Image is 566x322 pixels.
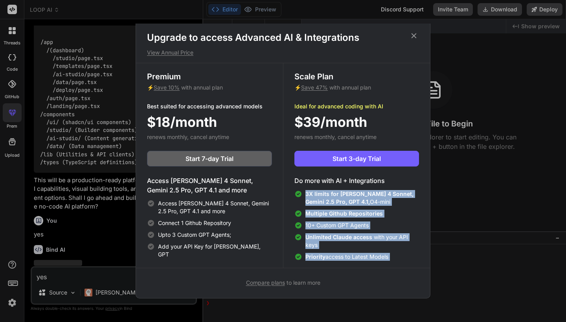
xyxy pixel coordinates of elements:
[294,102,419,110] p: Ideal for advanced coding with AI
[158,199,272,215] span: Access [PERSON_NAME] 4 Sonnet, Gemini 2.5 Pro, GPT 4.1 and more
[147,84,272,91] p: ⚡ with annual plan
[147,31,419,44] h1: Upgrade to access Advanced AI & Integrations
[147,176,272,195] h4: Access [PERSON_NAME] 4 Sonnet, Gemini 2.5 Pro, GPT 4.1 and more
[305,234,374,240] span: Unlimited Claude access
[305,253,325,260] span: Priority
[294,176,419,185] h4: Do more with AI + Integrations
[305,190,413,205] span: 3X limits for [PERSON_NAME] 4 Sonnet, Gemini 2.5 Pro, GPT 4.1,
[147,49,419,57] p: View Annual Price
[294,84,419,91] p: ⚡ with annual plan
[147,112,217,132] span: $18/month
[154,84,180,91] span: Save 10%
[158,219,231,227] span: Connect 1 Github Repository
[294,134,377,140] span: renews monthly, cancel anytime
[294,151,419,166] button: Start 3-day Trial
[294,112,367,132] span: $39/month
[147,151,272,166] button: Start 7-day Trial
[246,279,285,286] span: Compare plans
[147,134,229,140] span: renews monthly, cancel anytime
[294,71,419,82] h3: Scale Plan
[305,221,369,229] span: 10+ Custom GPT Agents
[305,210,383,217] span: Multiple Github Repositories
[333,154,381,163] span: Start 3-day Trial
[246,279,320,286] span: to learn more
[305,233,419,249] span: with your API keys
[305,253,388,261] span: access to Latest Models
[186,154,233,163] span: Start 7-day Trial
[147,71,272,82] h3: Premium
[158,231,231,239] span: Upto 3 Custom GPT Agents;
[158,243,272,258] span: Add your API Key for [PERSON_NAME], GPT
[301,84,328,91] span: Save 47%
[147,102,272,110] p: Best suited for accessing advanced models
[305,190,419,206] span: O4-mini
